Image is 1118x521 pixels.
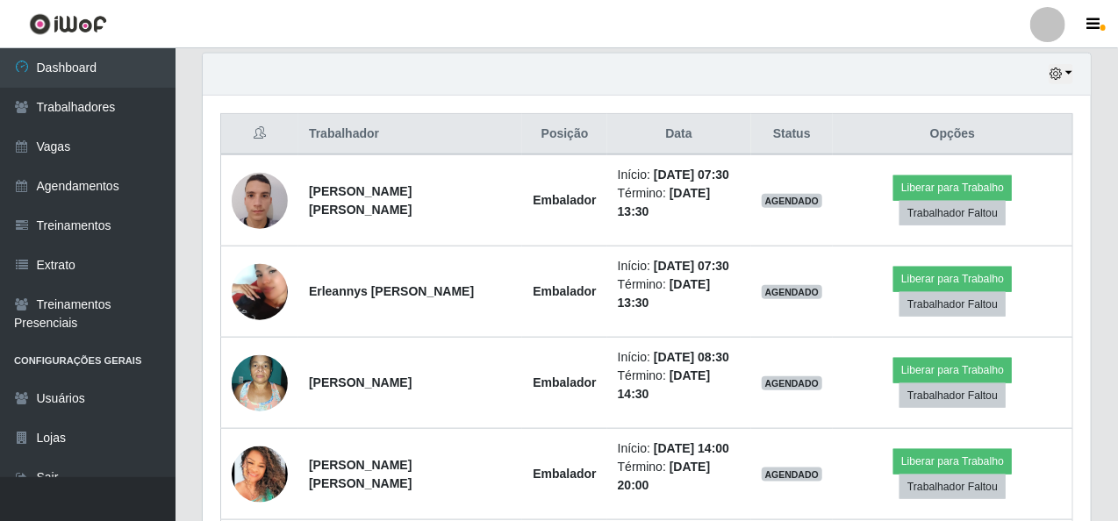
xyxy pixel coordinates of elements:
strong: [PERSON_NAME] [309,375,412,389]
time: [DATE] 08:30 [654,350,729,364]
strong: Embalador [533,284,596,298]
button: Trabalhador Faltou [899,383,1006,408]
span: AGENDADO [762,376,823,390]
time: [DATE] 07:30 [654,168,729,182]
span: AGENDADO [762,194,823,208]
li: Término: [618,458,741,495]
button: Liberar para Trabalho [893,175,1012,200]
time: [DATE] 07:30 [654,259,729,273]
strong: [PERSON_NAME] [PERSON_NAME] [309,458,412,490]
th: Opções [833,114,1072,155]
img: CoreUI Logo [29,13,107,35]
strong: [PERSON_NAME] [PERSON_NAME] [309,184,412,217]
li: Início: [618,257,741,275]
img: 1677665450683.jpeg [232,346,288,420]
strong: Embalador [533,375,596,389]
li: Término: [618,184,741,221]
img: 1756420218051.jpeg [232,242,288,342]
li: Término: [618,275,741,312]
th: Status [751,114,834,155]
th: Posição [522,114,606,155]
th: Trabalhador [298,114,522,155]
span: AGENDADO [762,285,823,299]
button: Trabalhador Faltou [899,475,1006,499]
th: Data [607,114,751,155]
button: Liberar para Trabalho [893,358,1012,382]
strong: Erleannys [PERSON_NAME] [309,284,474,298]
button: Trabalhador Faltou [899,201,1006,225]
li: Término: [618,367,741,403]
li: Início: [618,348,741,367]
button: Liberar para Trabalho [893,267,1012,291]
li: Início: [618,439,741,458]
img: 1712344529045.jpeg [232,446,288,503]
button: Liberar para Trabalho [893,449,1012,474]
button: Trabalhador Faltou [899,292,1006,317]
strong: Embalador [533,467,596,481]
li: Início: [618,166,741,184]
span: AGENDADO [762,467,823,482]
strong: Embalador [533,193,596,207]
time: [DATE] 14:00 [654,441,729,455]
img: 1714228813172.jpeg [232,163,288,238]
